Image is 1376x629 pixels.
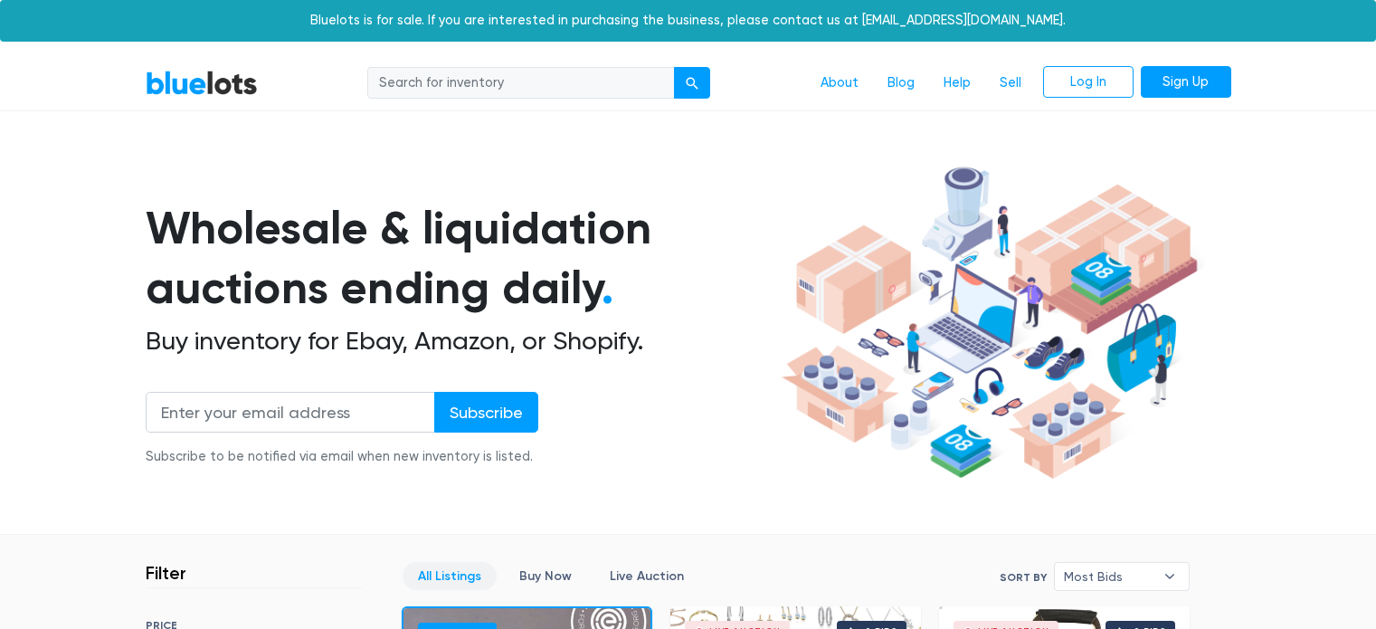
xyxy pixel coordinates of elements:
[504,562,587,590] a: Buy Now
[146,392,435,433] input: Enter your email address
[775,158,1204,488] img: hero-ee84e7d0318cb26816c560f6b4441b76977f77a177738b4e94f68c95b2b83dbb.png
[146,198,775,319] h1: Wholesale & liquidation auctions ending daily
[1043,66,1134,99] a: Log In
[1151,563,1189,590] b: ▾
[1000,569,1047,586] label: Sort By
[985,66,1036,100] a: Sell
[146,70,258,96] a: BlueLots
[367,67,675,100] input: Search for inventory
[602,261,613,315] span: .
[873,66,929,100] a: Blog
[434,392,538,433] input: Subscribe
[146,326,775,357] h2: Buy inventory for Ebay, Amazon, or Shopify.
[403,562,497,590] a: All Listings
[594,562,699,590] a: Live Auction
[806,66,873,100] a: About
[146,447,538,467] div: Subscribe to be notified via email when new inventory is listed.
[1141,66,1231,99] a: Sign Up
[1064,563,1154,590] span: Most Bids
[146,562,186,584] h3: Filter
[929,66,985,100] a: Help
